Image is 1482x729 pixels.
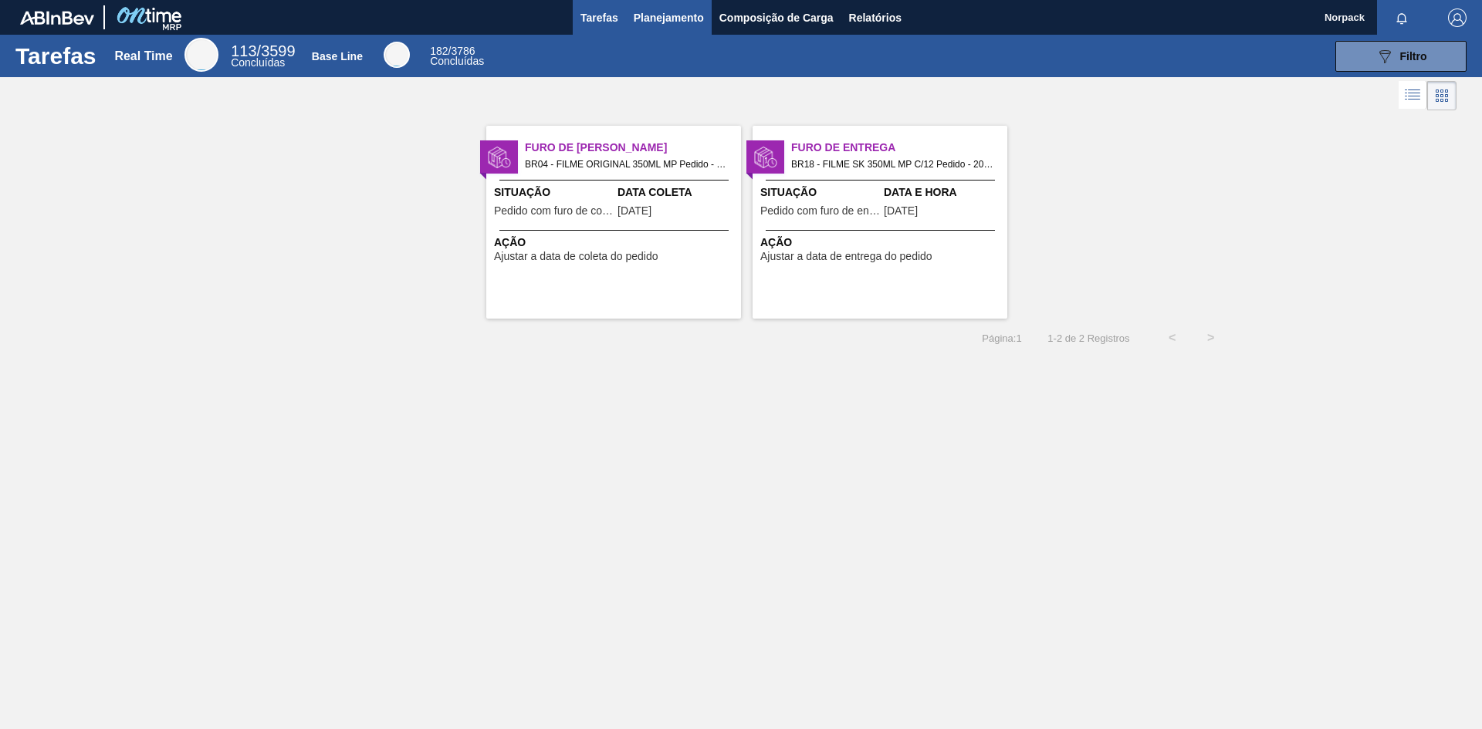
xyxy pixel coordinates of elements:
span: Concluídas [231,56,285,69]
span: Furo de Coleta [525,140,741,156]
h1: Tarefas [15,47,96,65]
button: Notificações [1377,7,1426,29]
span: 1 - 2 de 2 Registros [1045,332,1130,344]
span: Data e Hora [884,184,1003,201]
span: / 3786 [430,45,475,57]
span: Situação [760,184,880,201]
span: Concluídas [430,55,484,67]
span: Planejamento [634,8,704,27]
span: Composição de Carga [719,8,834,27]
img: TNhmsLtSVTkK8tSr43FrP2fwEKptu5GPRR3wAAAABJRU5ErkJggg== [20,11,94,25]
span: 182 [430,45,448,57]
span: Data Coleta [617,184,737,201]
span: Ação [494,235,737,251]
div: Real Time [184,38,218,72]
div: Base Line [384,42,410,68]
button: < [1153,319,1192,357]
span: BR18 - FILME SK 350ML MP C/12 Pedido - 2006639 [791,156,995,173]
div: Base Line [312,50,363,62]
div: Visão em Lista [1399,81,1427,110]
span: Ajustar a data de entrega do pedido [760,251,932,262]
span: Filtro [1400,50,1427,62]
div: Visão em Cards [1427,81,1457,110]
span: / 3599 [231,42,295,59]
img: status [488,146,511,169]
span: BR04 - FILME ORIGINAL 350ML MP Pedido - 2020921 [525,156,729,173]
span: Situação [494,184,614,201]
span: Furo de Entrega [791,140,1007,156]
span: Pedido com furo de coleta [494,205,614,217]
span: Ação [760,235,1003,251]
button: Filtro [1335,41,1467,72]
span: 23/09/2025 [617,205,651,217]
span: Relatórios [849,8,902,27]
img: Logout [1448,8,1467,27]
span: 113 [231,42,256,59]
span: 20/09/2025, [884,205,918,217]
button: > [1192,319,1230,357]
span: Ajustar a data de coleta do pedido [494,251,658,262]
div: Real Time [114,49,172,63]
div: Base Line [430,46,484,66]
span: Pedido com furo de entrega [760,205,880,217]
img: status [754,146,777,169]
div: Real Time [231,45,295,68]
span: Tarefas [580,8,618,27]
span: Página : 1 [982,332,1021,344]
